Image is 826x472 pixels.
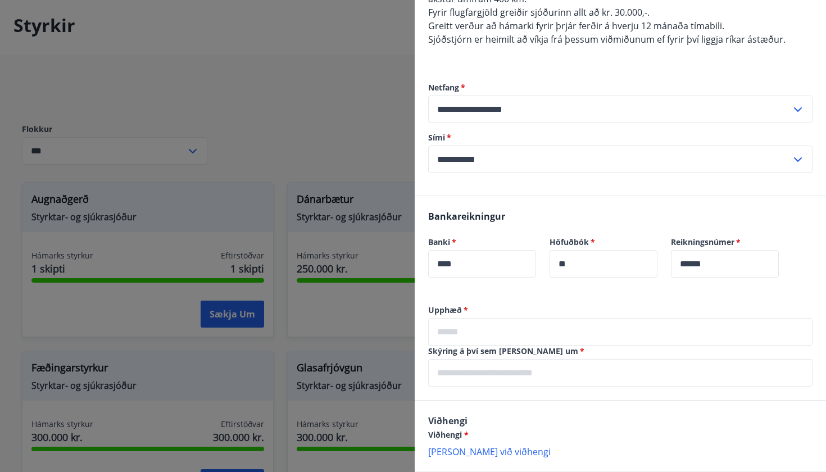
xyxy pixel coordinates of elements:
[428,446,813,457] p: [PERSON_NAME] við viðhengi
[428,82,813,93] label: Netfang
[428,132,813,143] label: Sími
[428,359,813,387] div: Skýring á því sem sótt er um
[428,318,813,346] div: Upphæð
[428,20,724,32] span: Greitt verður að hámarki fyrir þrjár ferðir á hverju 12 mánaða tímabili.
[428,33,786,46] span: Sjóðstjórn er heimilt að víkja frá þessum viðmiðunum ef fyrir því liggja ríkar ástæður.
[428,210,505,223] span: Bankareikningur
[550,237,657,248] label: Höfuðbók
[428,305,813,316] label: Upphæð
[428,346,813,357] label: Skýring á því sem [PERSON_NAME] um
[428,6,650,19] span: Fyrir flugfargjöld greiðir sjóðurinn allt að kr. 30.000,-.
[428,429,469,440] span: Viðhengi
[428,415,468,427] span: Viðhengi
[428,237,536,248] label: Banki
[671,237,779,248] label: Reikningsnúmer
